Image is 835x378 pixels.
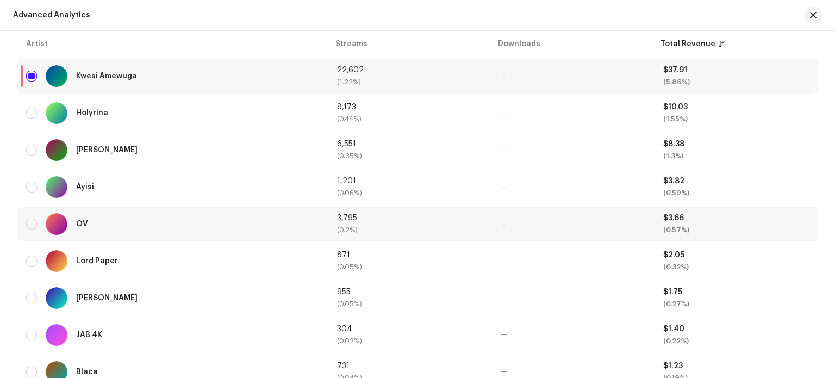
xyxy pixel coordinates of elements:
div: — [500,294,646,302]
div: 1,201 [337,177,483,185]
div: (1.22%) [337,78,483,86]
div: $2.05 [663,251,809,259]
div: $10.03 [663,103,809,111]
div: 871 [337,251,483,259]
div: (0.06%) [337,189,483,197]
div: 6,551 [337,140,483,148]
div: — [500,368,646,376]
div: $8.38 [663,140,809,148]
div: — [500,72,646,80]
div: 304 [337,325,483,333]
div: (5.86%) [663,78,809,86]
div: (0.05%) [337,263,483,271]
div: 955 [337,288,483,296]
div: (0.05%) [337,300,483,308]
div: $3.82 [663,177,809,185]
div: (0.27%) [663,300,809,308]
div: 8,173 [337,103,483,111]
div: (1.55%) [663,115,809,123]
div: — [500,146,646,154]
div: (1.3%) [663,152,809,160]
div: $1.40 [663,325,809,333]
div: (0.59%) [663,189,809,197]
div: 731 [337,362,483,370]
div: (0.02%) [337,337,483,345]
div: — [500,331,646,339]
div: (0.22%) [663,337,809,345]
div: $1.75 [663,288,809,296]
div: — [500,257,646,265]
div: (0.57%) [663,226,809,234]
div: — [500,109,646,117]
div: — [500,183,646,191]
div: (0.44%) [337,115,483,123]
div: $37.91 [663,66,809,74]
div: $1.23 [663,362,809,370]
div: — [500,220,646,228]
div: 22,602 [337,66,483,74]
div: (0.32%) [663,263,809,271]
div: 3,795 [337,214,483,222]
div: $3.66 [663,214,809,222]
div: (0.35%) [337,152,483,160]
div: (0.2%) [337,226,483,234]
